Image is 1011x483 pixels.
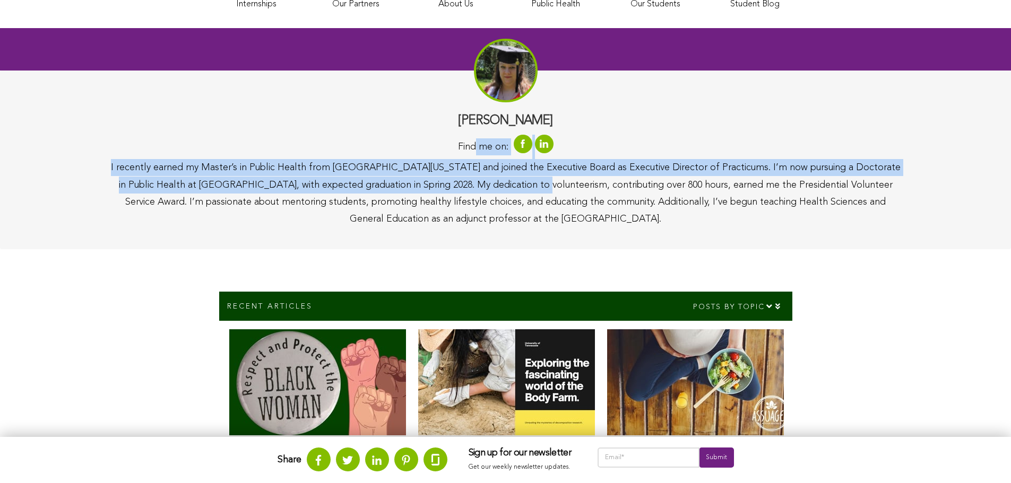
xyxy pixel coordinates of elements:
[607,329,783,435] img: optimal-prenatal-health-super-vitamins-for-babies
[469,448,576,460] h3: Sign up for our newsletter
[458,138,508,155] span: Find me on:
[227,301,313,311] p: Recent Articles
[469,462,576,473] p: Get our weekly newsletter updates.
[110,113,902,129] h3: [PERSON_NAME]
[685,292,792,321] div: Posts by topic
[598,448,700,468] input: Email*
[958,432,1011,483] iframe: Chat Widget
[699,448,733,468] input: Submit
[110,159,902,228] div: I recently earned my Master’s in Public Health from [GEOGRAPHIC_DATA][US_STATE] and joined the Ex...
[431,454,439,466] img: glassdoor.svg
[229,329,405,435] img: the-use-of-black-feminist-literature-in-public-health
[278,455,301,464] strong: Share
